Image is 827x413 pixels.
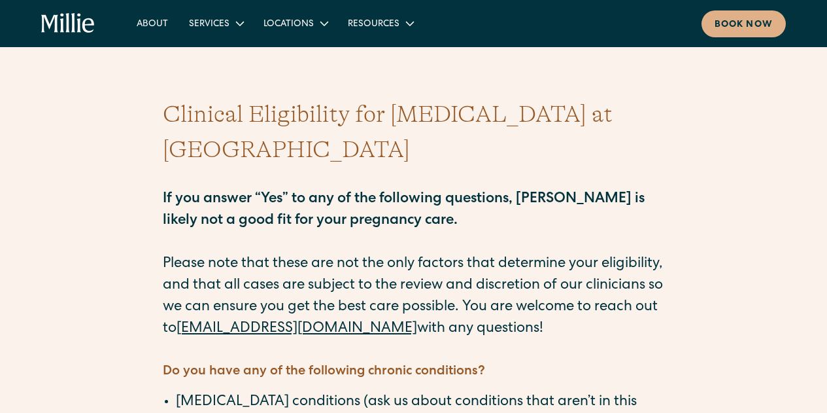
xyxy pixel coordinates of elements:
strong: Do you have any of the following chronic conditions? [163,365,485,378]
div: Locations [263,18,314,31]
strong: If you answer “Yes” to any of the following questions, [PERSON_NAME] is likely not a good fit for... [163,192,645,228]
a: [EMAIL_ADDRESS][DOMAIN_NAME] [177,322,417,336]
div: Resources [337,12,423,34]
a: Book now [701,10,786,37]
a: About [126,12,178,34]
div: Resources [348,18,399,31]
h1: Clinical Eligibility for [MEDICAL_DATA] at [GEOGRAPHIC_DATA] [163,97,665,168]
div: Services [189,18,229,31]
p: Please note that these are not the only factors that determine your eligibility, and that all cas... [163,168,665,340]
div: Services [178,12,253,34]
p: ‍ [163,340,665,362]
a: home [41,13,95,34]
div: Book now [715,18,773,32]
div: Locations [253,12,337,34]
